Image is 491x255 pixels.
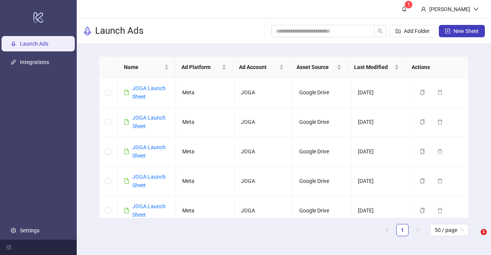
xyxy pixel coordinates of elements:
td: [DATE] [352,78,410,107]
td: JOGA [235,78,293,107]
span: file [124,119,129,125]
td: JOGA [235,107,293,137]
td: [DATE] [352,196,410,225]
span: Ad Platform [181,63,220,71]
h3: Launch Ads [95,25,143,37]
span: down [473,7,479,12]
a: JOGA Launch Sheet [132,203,166,218]
td: Google Drive [293,196,352,225]
a: JOGA Launch Sheet [132,85,166,100]
div: [PERSON_NAME] [426,5,473,13]
span: Last Modified [354,63,393,71]
span: copy [420,90,425,95]
span: delete [437,90,443,95]
a: JOGA Launch Sheet [132,174,166,188]
td: JOGA [235,196,293,225]
td: JOGA [235,166,293,196]
span: 50 / page [435,224,464,236]
span: New Sheet [453,28,479,34]
span: copy [420,119,425,125]
span: left [385,227,389,232]
td: Google Drive [293,107,352,137]
a: 1 [397,224,408,236]
span: 1 [481,229,487,235]
td: Meta [176,137,235,166]
span: delete [437,178,443,184]
span: rocket [83,26,92,36]
span: delete [437,149,443,154]
li: Previous Page [381,224,393,236]
td: [DATE] [352,166,410,196]
span: right [415,227,420,232]
th: Ad Account [233,57,290,78]
button: New Sheet [439,25,485,37]
span: file [124,208,129,213]
span: Name [124,63,163,71]
td: Meta [176,166,235,196]
span: plus-square [445,28,450,34]
span: delete [437,208,443,213]
button: Add Folder [389,25,436,37]
span: user [421,7,426,12]
span: 1 [407,2,410,7]
th: Actions [405,57,463,78]
sup: 1 [405,1,412,8]
span: delete [437,119,443,125]
td: [DATE] [352,137,410,166]
span: copy [420,178,425,184]
td: Google Drive [293,137,352,166]
span: copy [420,208,425,213]
th: Ad Platform [175,57,233,78]
a: Launch Ads [20,41,48,47]
a: Settings [20,227,40,234]
li: 1 [396,224,409,236]
th: Last Modified [348,57,405,78]
button: left [381,224,393,236]
span: file [124,90,129,95]
td: Meta [176,78,235,107]
th: Name [118,57,175,78]
div: Page Size [430,224,469,236]
td: Meta [176,107,235,137]
td: JOGA [235,137,293,166]
span: file [124,178,129,184]
th: Asset Source [290,57,348,78]
span: Asset Source [297,63,335,71]
span: Ad Account [239,63,278,71]
span: search [377,28,383,34]
td: Google Drive [293,78,352,107]
span: bell [402,6,407,12]
td: Google Drive [293,166,352,196]
span: menu-fold [6,245,12,250]
span: folder-add [395,28,401,34]
a: Integrations [20,59,49,65]
button: right [412,224,424,236]
a: JOGA Launch Sheet [132,115,166,129]
a: JOGA Launch Sheet [132,144,166,159]
iframe: Intercom live chat [465,229,483,247]
li: Next Page [412,224,424,236]
td: [DATE] [352,107,410,137]
span: Add Folder [404,28,430,34]
td: Meta [176,196,235,225]
span: file [124,149,129,154]
span: copy [420,149,425,154]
